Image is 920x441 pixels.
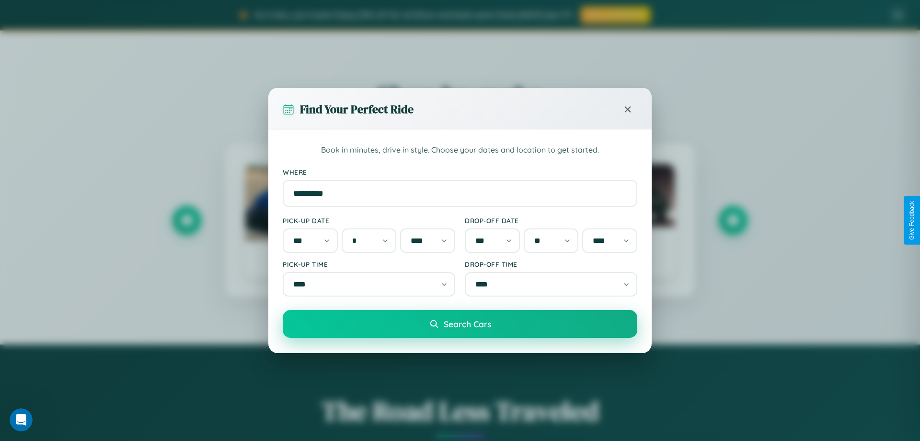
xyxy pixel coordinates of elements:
span: Search Cars [444,319,491,329]
p: Book in minutes, drive in style. Choose your dates and location to get started. [283,144,637,156]
button: Search Cars [283,310,637,338]
label: Where [283,168,637,176]
h3: Find Your Perfect Ride [300,101,414,117]
label: Pick-up Date [283,216,455,225]
label: Drop-off Time [465,260,637,268]
label: Drop-off Date [465,216,637,225]
label: Pick-up Time [283,260,455,268]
